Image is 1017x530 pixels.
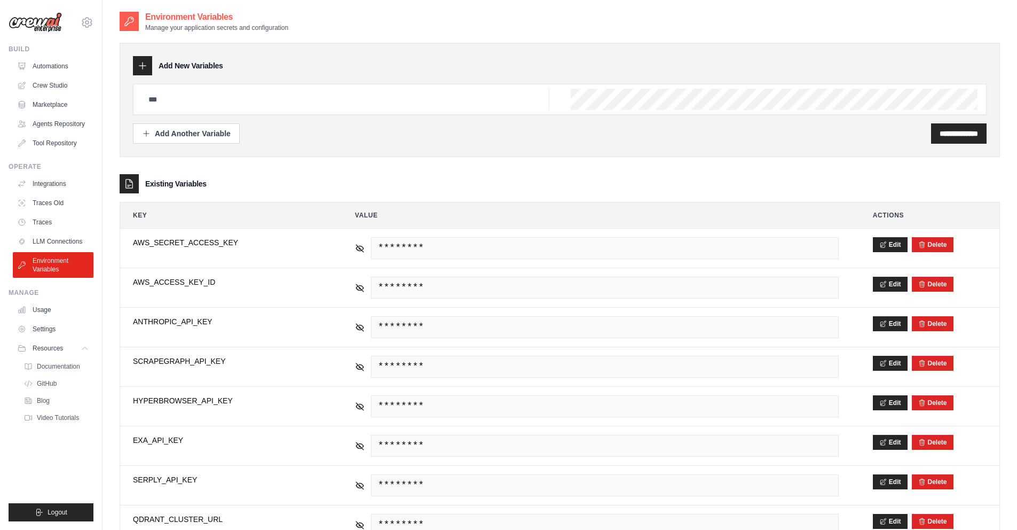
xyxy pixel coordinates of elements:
span: AWS_SECRET_ACCESS_KEY [133,237,321,248]
img: Logo [9,12,62,33]
a: LLM Connections [13,233,93,250]
button: Resources [13,340,93,357]
div: Manage [9,289,93,297]
span: Logout [48,508,67,517]
a: Settings [13,321,93,338]
th: Actions [860,202,999,228]
span: EXA_API_KEY [133,435,321,446]
button: Edit [873,474,908,489]
span: AWS_ACCESS_KEY_ID [133,277,321,287]
th: Value [342,202,852,228]
h3: Existing Variables [145,178,207,189]
h3: Add New Variables [159,60,223,71]
button: Add Another Variable [133,123,240,144]
button: Edit [873,514,908,529]
button: Delete [918,478,947,486]
a: Tool Repository [13,135,93,152]
a: Agents Repository [13,115,93,132]
button: Edit [873,277,908,292]
button: Logout [9,503,93,521]
a: Traces [13,214,93,231]
a: Crew Studio [13,77,93,94]
a: Traces Old [13,194,93,212]
span: SERPLY_API_KEY [133,474,321,485]
span: QDRANT_CLUSTER_URL [133,514,321,525]
span: HYPERBROWSER_API_KEY [133,395,321,406]
button: Edit [873,435,908,450]
h2: Environment Variables [145,11,288,24]
a: Integrations [13,175,93,192]
button: Edit [873,316,908,331]
a: Environment Variables [13,252,93,278]
th: Key [120,202,334,228]
a: Video Tutorials [19,410,93,425]
a: Marketplace [13,96,93,113]
button: Edit [873,395,908,410]
button: Delete [918,240,947,249]
span: ANTHROPIC_API_KEY [133,316,321,327]
a: Documentation [19,359,93,374]
span: SCRAPEGRAPH_API_KEY [133,356,321,367]
span: Blog [37,396,50,405]
span: Video Tutorials [37,414,79,422]
button: Delete [918,280,947,289]
span: GitHub [37,379,57,388]
div: Operate [9,162,93,171]
a: Automations [13,58,93,75]
button: Delete [918,399,947,407]
div: Add Another Variable [142,128,231,139]
span: Resources [33,344,63,353]
div: Build [9,45,93,53]
a: Blog [19,393,93,408]
a: Usage [13,301,93,318]
span: Documentation [37,362,80,371]
a: GitHub [19,376,93,391]
button: Delete [918,319,947,328]
p: Manage your application secrets and configuration [145,24,288,32]
button: Delete [918,438,947,447]
button: Delete [918,517,947,526]
button: Edit [873,237,908,252]
button: Delete [918,359,947,368]
button: Edit [873,356,908,371]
